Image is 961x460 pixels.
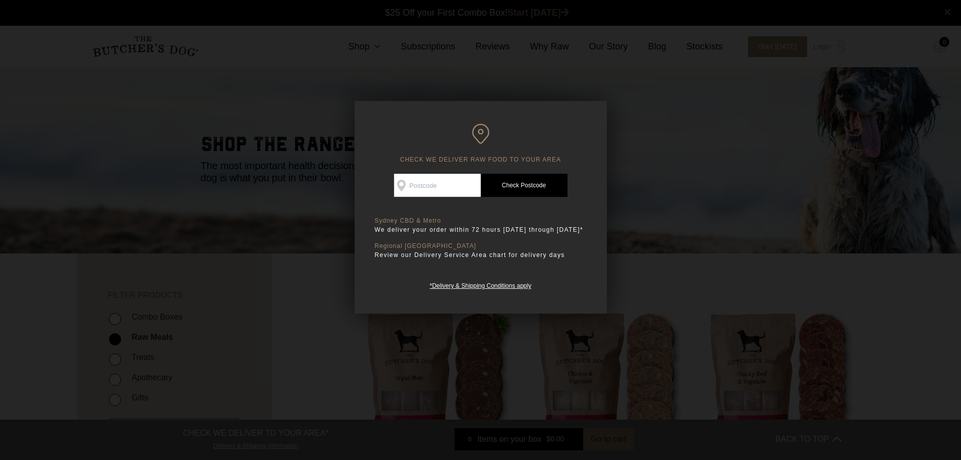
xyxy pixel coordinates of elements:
[375,242,587,250] p: Regional [GEOGRAPHIC_DATA]
[481,174,568,197] a: Check Postcode
[375,250,587,260] p: Review our Delivery Service Area chart for delivery days
[394,174,481,197] input: Postcode
[375,225,587,235] p: We deliver your order within 72 hours [DATE] through [DATE]*
[375,124,587,164] h6: CHECK WE DELIVER RAW FOOD TO YOUR AREA
[375,217,587,225] p: Sydney CBD & Metro
[430,280,531,289] a: *Delivery & Shipping Conditions apply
